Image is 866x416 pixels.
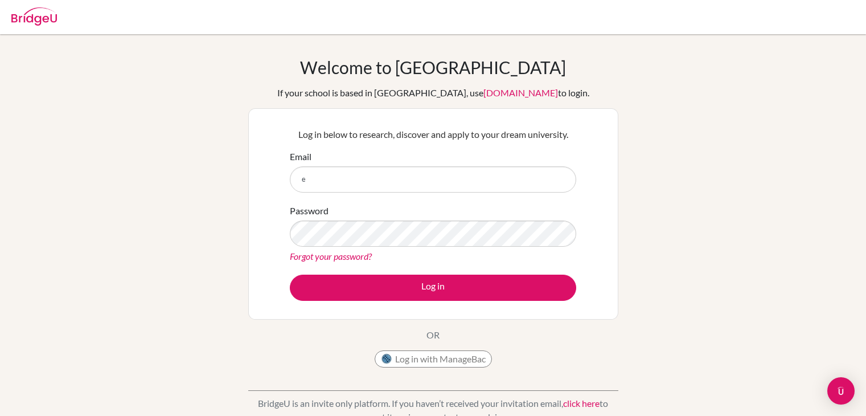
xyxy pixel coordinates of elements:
[290,128,576,141] p: Log in below to research, discover and apply to your dream university.
[290,275,576,301] button: Log in
[563,398,600,409] a: click here
[290,251,372,262] a: Forgot your password?
[11,7,57,26] img: Bridge-U
[375,350,492,368] button: Log in with ManageBac
[827,377,855,405] div: Open Intercom Messenger
[277,86,589,100] div: If your school is based in [GEOGRAPHIC_DATA], use to login.
[426,328,440,342] p: OR
[300,57,566,78] h1: Welcome to [GEOGRAPHIC_DATA]
[290,204,329,218] label: Password
[290,150,311,164] label: Email
[483,87,558,98] a: [DOMAIN_NAME]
